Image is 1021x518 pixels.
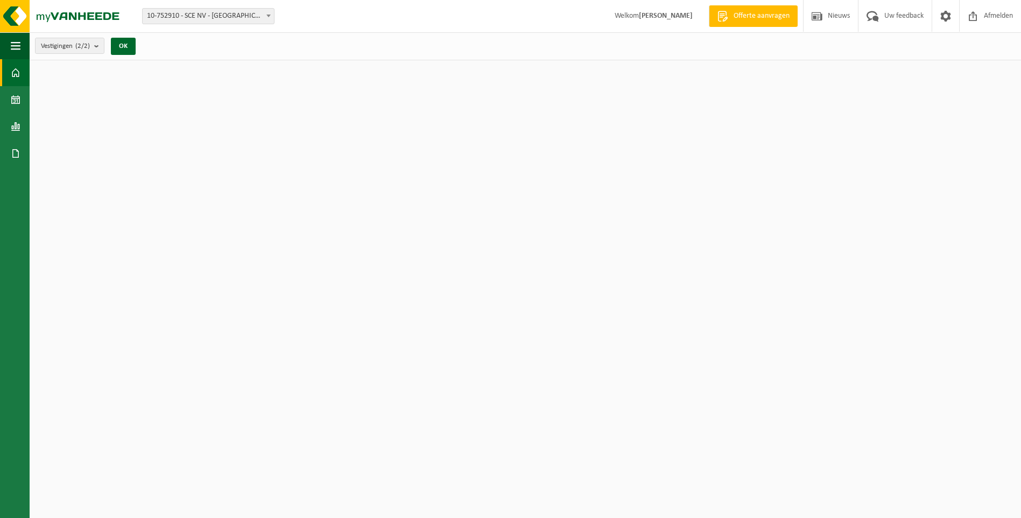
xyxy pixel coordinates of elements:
[731,11,792,22] span: Offerte aanvragen
[75,43,90,50] count: (2/2)
[639,12,693,20] strong: [PERSON_NAME]
[35,38,104,54] button: Vestigingen(2/2)
[142,8,274,24] span: 10-752910 - SCE NV - LICHTERVELDE
[709,5,798,27] a: Offerte aanvragen
[111,38,136,55] button: OK
[143,9,274,24] span: 10-752910 - SCE NV - LICHTERVELDE
[41,38,90,54] span: Vestigingen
